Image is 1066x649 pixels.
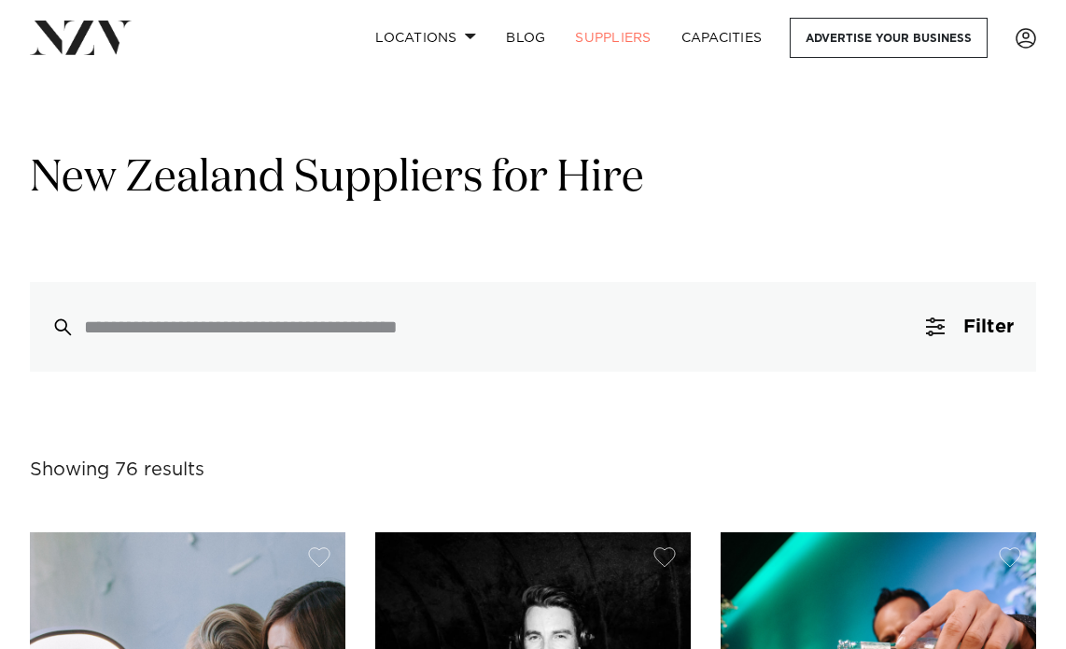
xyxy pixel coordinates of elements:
a: Capacities [666,18,778,58]
h1: New Zealand Suppliers for Hire [30,150,1036,207]
a: Locations [360,18,491,58]
a: BLOG [491,18,560,58]
div: Showing 76 results [30,456,204,485]
a: Advertise your business [790,18,988,58]
span: Filter [963,317,1014,336]
a: SUPPLIERS [560,18,666,58]
button: Filter [904,282,1036,372]
img: nzv-logo.png [30,21,132,54]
